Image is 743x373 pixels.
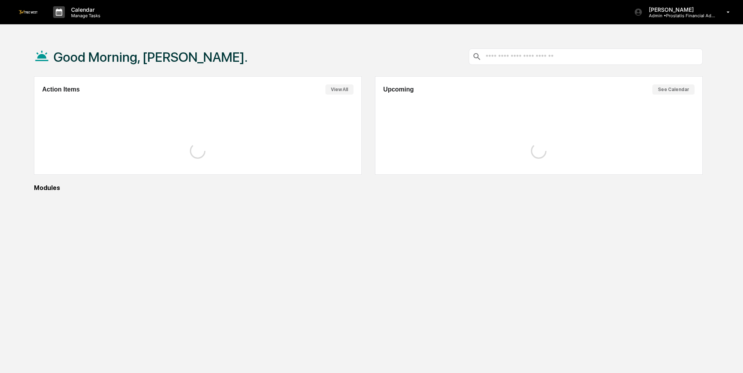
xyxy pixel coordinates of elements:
[643,13,715,18] p: Admin • Prostatis Financial Advisors
[54,49,248,65] h1: Good Morning, [PERSON_NAME].
[65,6,104,13] p: Calendar
[42,86,80,93] h2: Action Items
[652,84,695,95] button: See Calendar
[643,6,715,13] p: [PERSON_NAME]
[383,86,414,93] h2: Upcoming
[19,10,38,14] img: logo
[325,84,354,95] button: View All
[34,184,703,192] div: Modules
[65,13,104,18] p: Manage Tasks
